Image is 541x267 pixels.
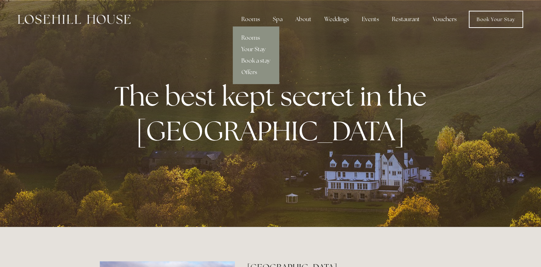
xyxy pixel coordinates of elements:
div: Events [356,12,385,26]
strong: The best kept secret in the [GEOGRAPHIC_DATA] [114,78,432,149]
a: Your Stay [233,44,279,55]
div: Weddings [319,12,355,26]
div: Spa [267,12,288,26]
a: Offers [233,67,279,78]
a: Vouchers [427,12,462,26]
div: Rooms [236,12,266,26]
a: Rooms [233,32,279,44]
img: Losehill House [18,15,131,24]
a: Book Your Stay [469,11,523,28]
div: Restaurant [386,12,426,26]
a: Book a stay [233,55,279,67]
div: About [290,12,317,26]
